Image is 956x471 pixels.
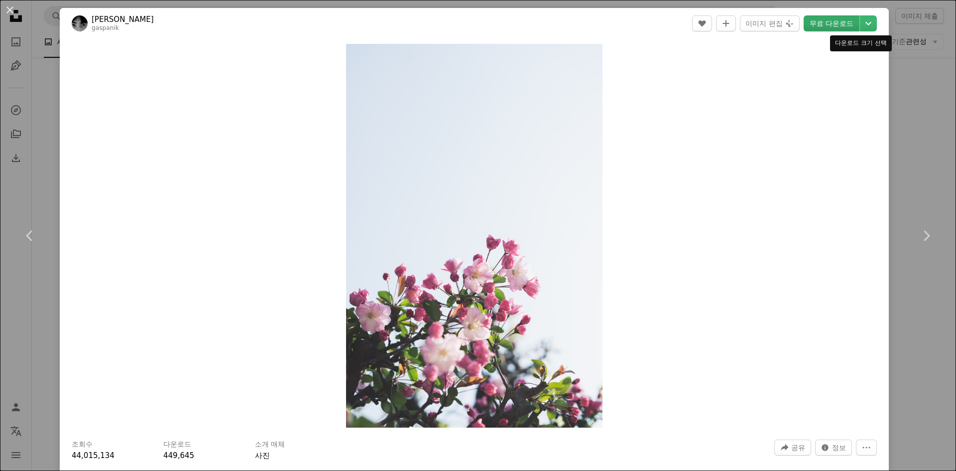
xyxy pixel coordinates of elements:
img: 흰색과 분홍색 꽃 [346,44,602,428]
a: gaspanik [92,24,119,31]
div: 다운로드 크기 선택 [830,35,892,51]
h3: 소개 매체 [255,440,285,450]
button: 이 이미지 확대 [346,44,602,428]
button: 이미지 편집 [740,15,799,31]
button: 다운로드 크기 선택 [860,15,877,31]
a: 사진 [255,451,270,460]
span: 44,015,134 [72,451,115,460]
button: 이 이미지 관련 통계 [815,440,852,456]
button: 컬렉션에 추가 [716,15,736,31]
button: 이 이미지 공유 [774,440,811,456]
button: 좋아요 [692,15,712,31]
span: 449,645 [163,451,194,460]
h3: 조회수 [72,440,93,450]
span: 정보 [832,440,846,455]
a: [PERSON_NAME] [92,14,154,24]
img: Masaaki Komori의 프로필로 이동 [72,15,88,31]
button: 더 많은 작업 [856,440,877,456]
span: 공유 [791,440,805,455]
a: 다음 [896,188,956,284]
h3: 다운로드 [163,440,191,450]
a: 무료 다운로드 [804,15,859,31]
